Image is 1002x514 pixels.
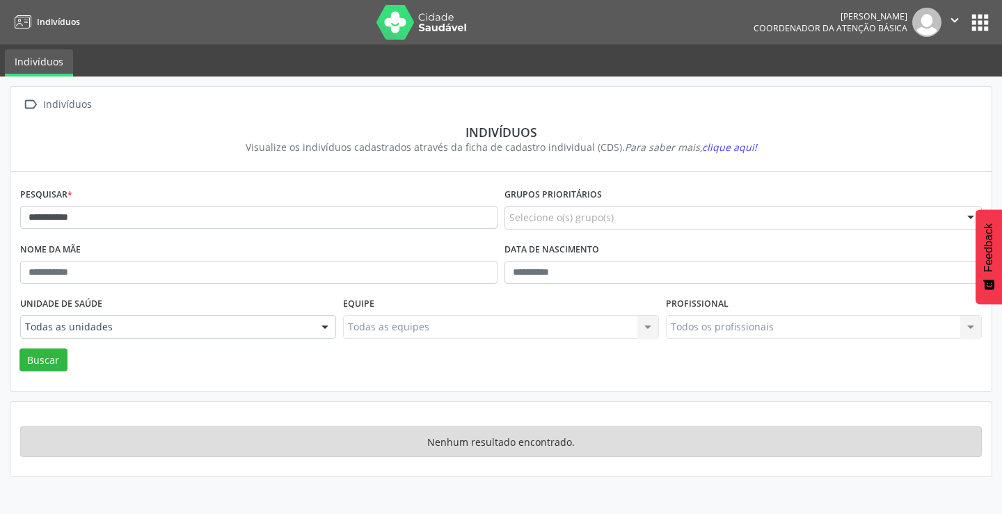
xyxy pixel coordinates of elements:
span: clique aqui! [702,140,757,154]
i:  [947,13,962,28]
span: Feedback [983,223,995,272]
label: Equipe [343,294,374,315]
button:  [941,8,968,37]
i:  [20,95,40,115]
div: Nenhum resultado encontrado. [20,426,982,457]
span: Indivíduos [37,16,80,28]
label: Nome da mãe [20,239,81,261]
a:  Indivíduos [20,95,94,115]
span: Selecione o(s) grupo(s) [509,210,614,225]
span: Todas as unidades [25,320,308,334]
img: img [912,8,941,37]
label: Grupos prioritários [504,184,602,206]
button: Feedback - Mostrar pesquisa [976,209,1002,304]
div: [PERSON_NAME] [754,10,907,22]
button: apps [968,10,992,35]
div: Visualize os indivíduos cadastrados através da ficha de cadastro individual (CDS). [30,140,972,154]
div: Indivíduos [30,125,972,140]
a: Indivíduos [5,49,73,77]
button: Buscar [19,348,67,372]
label: Unidade de saúde [20,294,102,315]
span: Coordenador da Atenção Básica [754,22,907,34]
label: Pesquisar [20,184,72,206]
label: Data de nascimento [504,239,599,261]
a: Indivíduos [10,10,80,33]
i: Para saber mais, [625,140,757,154]
div: Indivíduos [40,95,94,115]
label: Profissional [666,294,729,315]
